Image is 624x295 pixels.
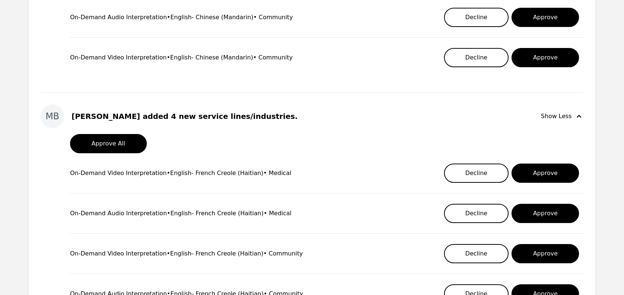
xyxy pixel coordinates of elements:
[512,244,579,263] button: Approve
[444,48,509,67] button: Decline
[444,244,509,263] button: Decline
[70,134,147,153] button: Approve All
[72,111,298,121] div: [PERSON_NAME] added 4 new service lines/industries.
[70,249,303,258] div: On-Demand Video Interpretation • English - French Creole (Haitian) • Community
[541,104,583,128] button: Show Less
[444,204,509,223] button: Decline
[70,13,293,22] div: On-Demand Audio Interpretation • English - Chinese (Mandarin) • Community
[512,204,579,223] button: Approve
[70,209,292,218] div: On-Demand Audio Interpretation • English - French Creole (Haitian) • Medical
[444,164,509,183] button: Decline
[45,110,59,122] span: MB
[512,164,579,183] button: Approve
[444,8,509,27] button: Decline
[541,112,583,121] div: Show Less
[70,169,291,178] div: On-Demand Video Interpretation • English - French Creole (Haitian) • Medical
[70,53,292,62] div: On-Demand Video Interpretation • English - Chinese (Mandarin) • Community
[512,8,579,27] button: Approve
[512,48,579,67] button: Approve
